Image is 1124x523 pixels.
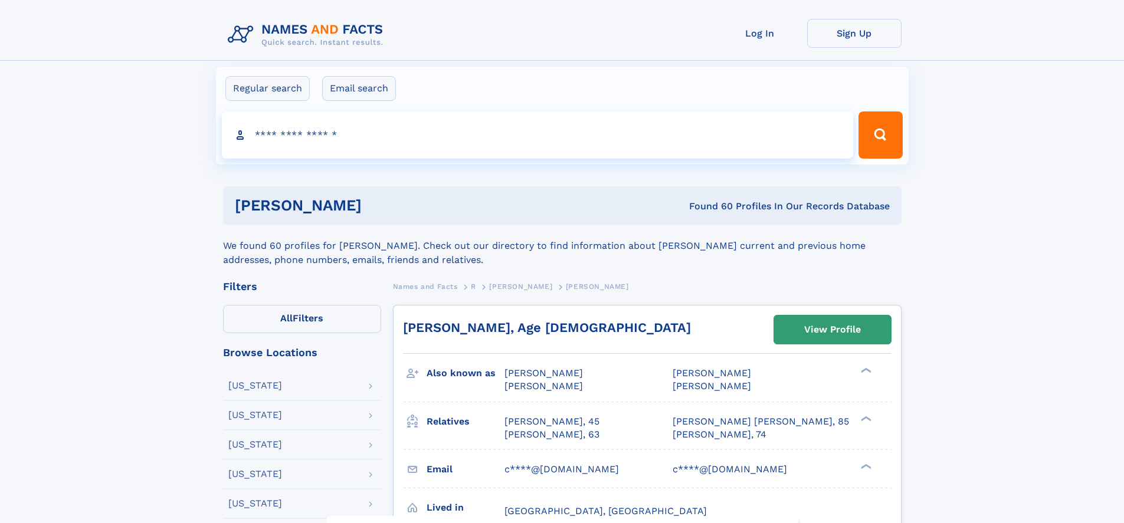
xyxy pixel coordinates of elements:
div: [US_STATE] [228,440,282,449]
div: Filters [223,281,381,292]
a: View Profile [774,315,891,344]
div: ❯ [858,462,872,470]
a: [PERSON_NAME], 63 [504,428,599,441]
span: R [471,282,476,291]
div: [US_STATE] [228,499,282,508]
div: [US_STATE] [228,381,282,390]
a: [PERSON_NAME], 45 [504,415,599,428]
input: search input [222,111,854,159]
span: [PERSON_NAME] [504,367,583,379]
a: [PERSON_NAME], Age [DEMOGRAPHIC_DATA] [403,320,691,335]
a: R [471,279,476,294]
label: Filters [223,305,381,333]
div: ❯ [858,415,872,422]
label: Email search [322,76,396,101]
h3: Relatives [427,412,504,432]
span: All [280,313,293,324]
a: [PERSON_NAME] [PERSON_NAME], 85 [673,415,849,428]
div: We found 60 profiles for [PERSON_NAME]. Check out our directory to find information about [PERSON... [223,225,902,267]
div: [US_STATE] [228,469,282,479]
label: Regular search [225,76,310,101]
span: [PERSON_NAME] [504,380,583,392]
span: [GEOGRAPHIC_DATA], [GEOGRAPHIC_DATA] [504,505,707,517]
h3: Also known as [427,363,504,383]
a: [PERSON_NAME], 74 [673,428,766,441]
a: Sign Up [807,19,902,48]
span: [PERSON_NAME] [489,282,552,291]
div: Found 60 Profiles In Our Records Database [525,200,890,213]
div: Browse Locations [223,347,381,358]
h1: [PERSON_NAME] [235,198,526,213]
h3: Email [427,459,504,479]
a: Log In [713,19,807,48]
a: [PERSON_NAME] [489,279,552,294]
span: [PERSON_NAME] [566,282,629,291]
img: Logo Names and Facts [223,19,393,51]
button: Search Button [858,111,902,159]
div: [US_STATE] [228,410,282,420]
div: ❯ [858,367,872,374]
span: [PERSON_NAME] [673,367,751,379]
div: View Profile [804,316,861,343]
h3: Lived in [427,498,504,518]
a: Names and Facts [393,279,458,294]
span: [PERSON_NAME] [673,380,751,392]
